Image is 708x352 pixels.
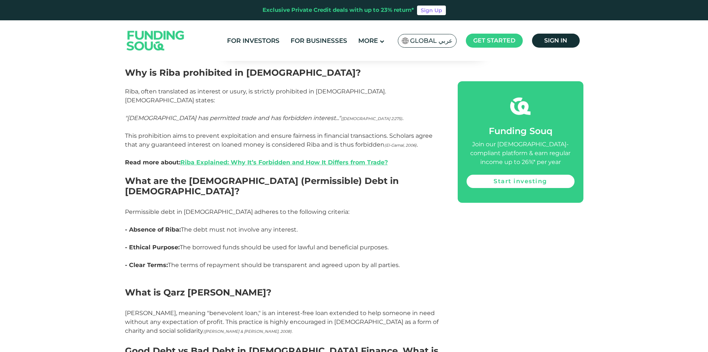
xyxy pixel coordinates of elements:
[225,35,281,47] a: For Investors
[125,87,441,105] p: Riba, often translated as interest or usury, is strictly prohibited in [DEMOGRAPHIC_DATA]. [DEMOG...
[180,159,388,166] a: Riba Explained: Why It’s Forbidden and How It Differs from Trade?
[125,309,441,344] p: [PERSON_NAME], meaning "benevolent loan," is an interest-free loan extended to help someone in ne...
[385,143,417,148] em: (El-Gamal, 2006)
[125,159,388,166] strong: Read more about:
[289,35,349,47] a: For Businesses
[125,244,180,251] strong: - Ethical Purpose:
[410,37,453,45] span: Global عربي
[489,126,552,136] span: Funding Souq
[125,261,441,278] p: The terms of repayment should be transparent and agreed upon by all parties.
[467,175,575,188] a: Start investing
[125,243,441,261] p: The borrowed funds should be used for lawful and beneficial purposes.
[358,37,378,44] span: More
[125,226,181,233] strong: - Absence of Riba:
[341,116,402,121] span: ([DEMOGRAPHIC_DATA] 2:275)
[203,329,292,334] span: ([PERSON_NAME] & [PERSON_NAME], 2008).
[125,115,402,122] em: "[DEMOGRAPHIC_DATA] has permitted trade and has forbidden interest..."
[125,287,441,309] h2: What is Qarz [PERSON_NAME]?
[119,22,192,59] img: Logo
[125,114,441,123] p: .
[467,140,575,167] div: Join our [DEMOGRAPHIC_DATA]-compliant platform & earn regular income up to 26%* per year
[510,96,531,116] img: fsicon
[125,225,441,243] p: The debt must not involve any interest.
[262,6,414,14] div: Exclusive Private Credit deals with up to 23% return*
[125,262,168,269] strong: - Clear Terms:
[473,37,515,44] span: Get started
[125,68,441,78] h2: Why is Riba prohibited in [DEMOGRAPHIC_DATA]?
[125,131,441,176] p: This prohibition aims to prevent exploitation and ensure fairness in financial transactions. Scho...
[125,208,441,225] p: Permissible debt in [DEMOGRAPHIC_DATA] adheres to the following criteria:
[532,34,580,48] a: Sign in
[125,176,441,208] h2: What are the [DEMOGRAPHIC_DATA] (Permissible) Debt in [DEMOGRAPHIC_DATA]?
[544,37,567,44] span: Sign in
[402,38,409,44] img: SA Flag
[417,6,446,15] a: Sign Up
